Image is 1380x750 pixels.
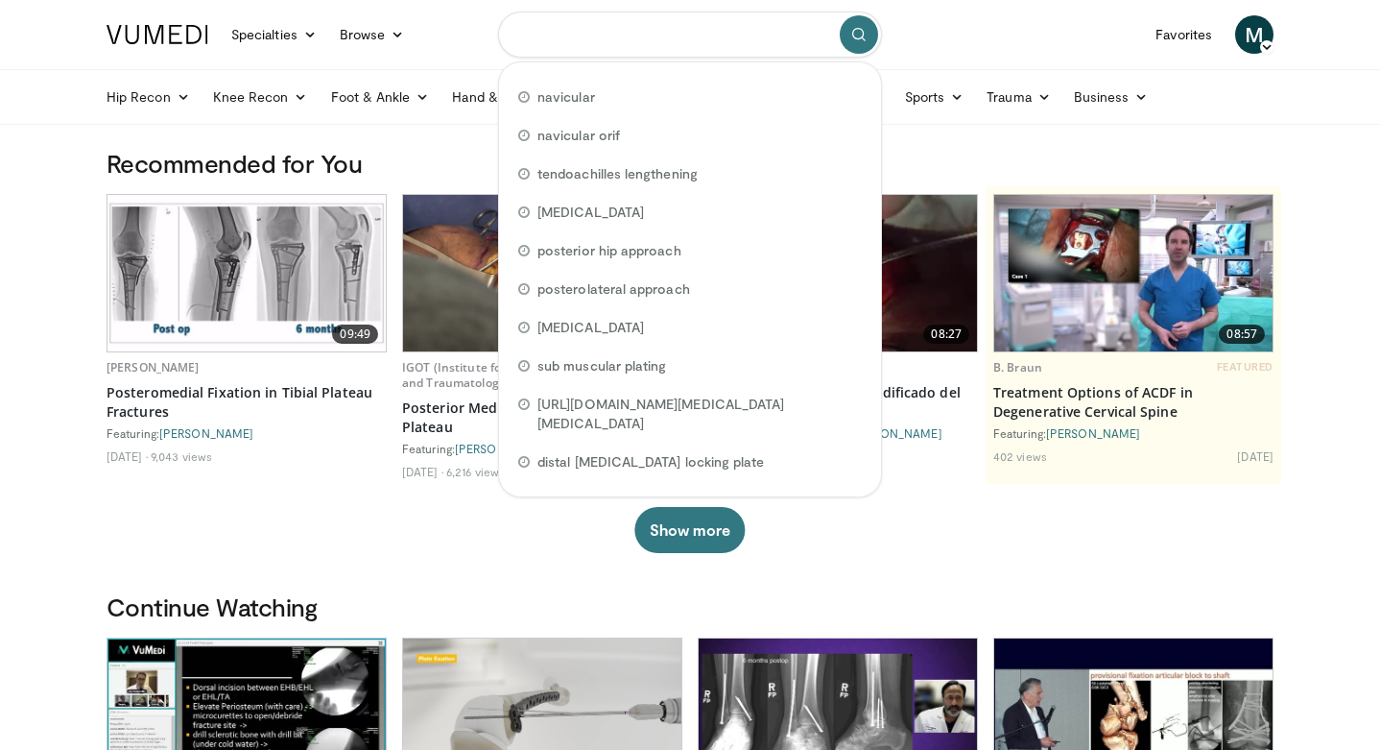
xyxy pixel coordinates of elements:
[537,356,666,375] span: sub muscular plating
[923,325,969,344] span: 08:27
[403,195,681,351] a: 13:17
[994,195,1273,351] img: 009a77ed-cfd7-46ce-89c5-e6e5196774e0.620x360_q85_upscale.jpg
[107,448,148,464] li: [DATE]
[893,78,976,116] a: Sports
[107,383,387,422] a: Posteromedial Fixation in Tibial Plateau Fractures
[993,425,1273,441] div: Featuring:
[1144,15,1224,54] a: Favorites
[537,126,620,145] span: navicular orif
[402,399,682,437] a: Posterior Medial Approach to the Tibial Plateau
[993,359,1042,375] a: B. Braun
[537,452,764,472] span: distal [MEDICAL_DATA] locking plate
[634,507,745,553] button: Show more
[202,78,320,116] a: Knee Recon
[446,464,505,479] li: 6,216 views
[537,203,644,222] span: [MEDICAL_DATA]
[537,241,681,260] span: posterior hip approach
[151,448,212,464] li: 9,043 views
[107,359,200,375] a: [PERSON_NAME]
[537,87,595,107] span: navicular
[993,448,1047,464] li: 402 views
[498,12,882,58] input: Search topics, interventions
[95,78,202,116] a: Hip Recon
[537,164,698,183] span: tendoachilles lengthening
[402,441,682,456] div: Featuring: ,
[537,395,862,433] span: [URL][DOMAIN_NAME][MEDICAL_DATA][MEDICAL_DATA]
[107,195,386,351] img: 3eba9040-0c7a-4442-86bf-69a9481b5725.620x360_q85_upscale.jpg
[1237,448,1273,464] li: [DATE]
[1235,15,1273,54] a: M
[107,592,1273,622] h3: Continue Watching
[1062,78,1160,116] a: Business
[328,15,416,54] a: Browse
[537,279,690,299] span: posterolateral approach
[455,442,549,455] a: [PERSON_NAME]
[994,195,1273,351] a: 08:57
[1046,426,1140,440] a: [PERSON_NAME]
[332,325,378,344] span: 09:49
[402,359,623,391] a: IGOT (Institute for Global Orthopaedics and Traumatology)
[107,195,386,351] a: 09:49
[320,78,441,116] a: Foot & Ankle
[993,383,1273,422] a: Treatment Options of ACDF in Degenerative Cervical Spine
[159,426,253,440] a: [PERSON_NAME]
[440,78,564,116] a: Hand & Wrist
[220,15,328,54] a: Specialties
[402,464,443,479] li: [DATE]
[975,78,1062,116] a: Trauma
[107,25,208,44] img: VuMedi Logo
[403,195,681,351] img: 5a185f62-dadc-4a59-92e5-caa08b9527c1.620x360_q85_upscale.jpg
[107,148,1273,179] h3: Recommended for You
[537,318,644,337] span: [MEDICAL_DATA]
[1219,325,1265,344] span: 08:57
[1217,360,1273,374] span: FEATURED
[107,425,387,441] div: Featuring:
